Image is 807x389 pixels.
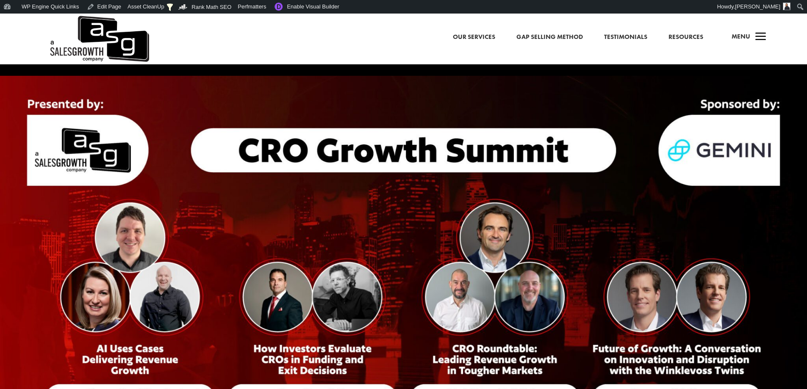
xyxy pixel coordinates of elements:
[732,32,750,41] span: Menu
[49,14,149,64] img: ASG Co. Logo
[453,32,495,43] a: Our Services
[191,4,231,10] span: Rank Math SEO
[516,32,583,43] a: Gap Selling Method
[752,29,769,46] span: a
[668,32,703,43] a: Resources
[604,32,647,43] a: Testimonials
[49,14,149,64] a: A Sales Growth Company Logo
[735,3,780,10] span: [PERSON_NAME]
